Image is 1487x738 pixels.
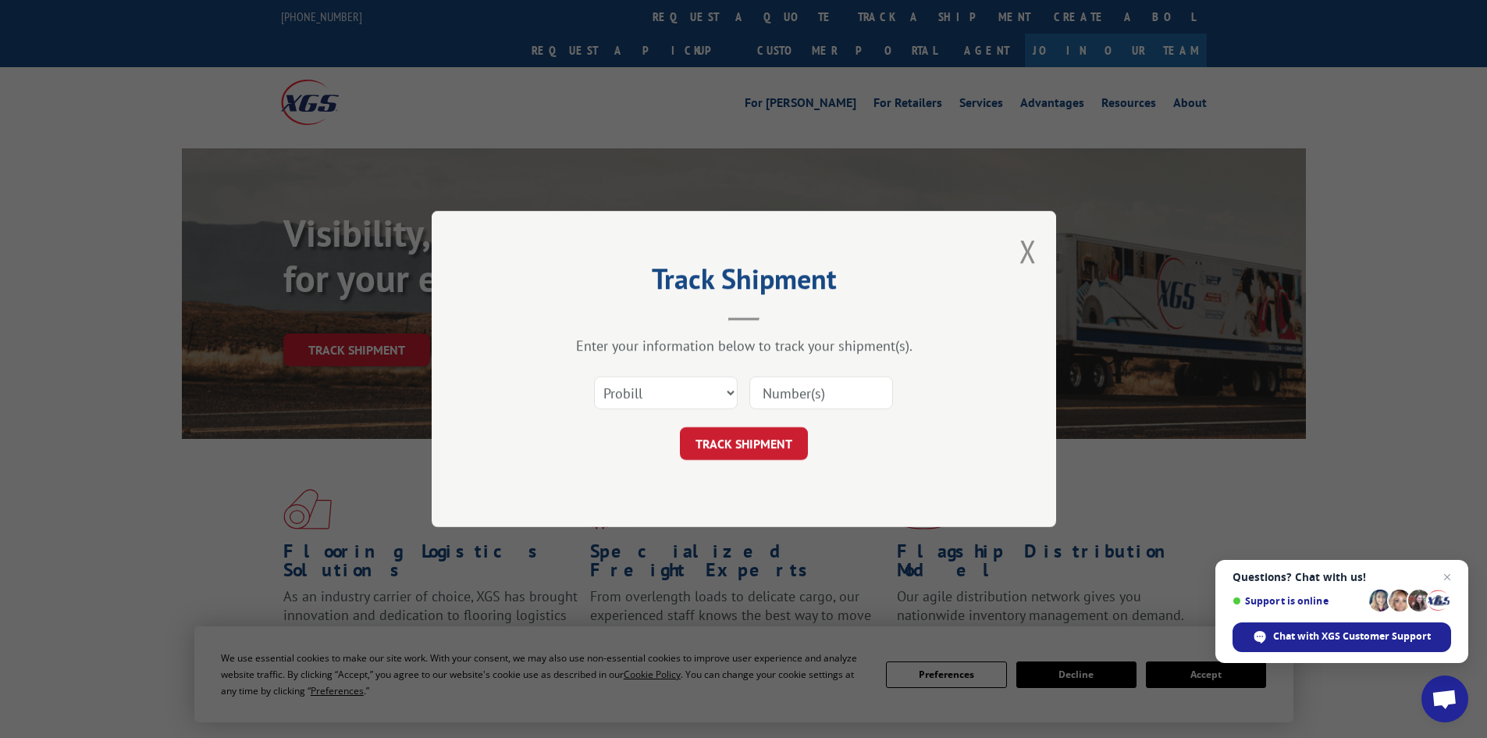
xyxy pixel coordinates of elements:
[1233,595,1364,607] span: Support is online
[1233,622,1451,652] div: Chat with XGS Customer Support
[1438,568,1457,586] span: Close chat
[1273,629,1431,644] span: Chat with XGS Customer Support
[749,376,893,409] input: Number(s)
[1233,571,1451,583] span: Questions? Chat with us!
[680,427,808,460] button: TRACK SHIPMENT
[510,268,978,298] h2: Track Shipment
[1421,676,1468,722] div: Open chat
[1019,230,1037,272] button: Close modal
[510,337,978,355] div: Enter your information below to track your shipment(s).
